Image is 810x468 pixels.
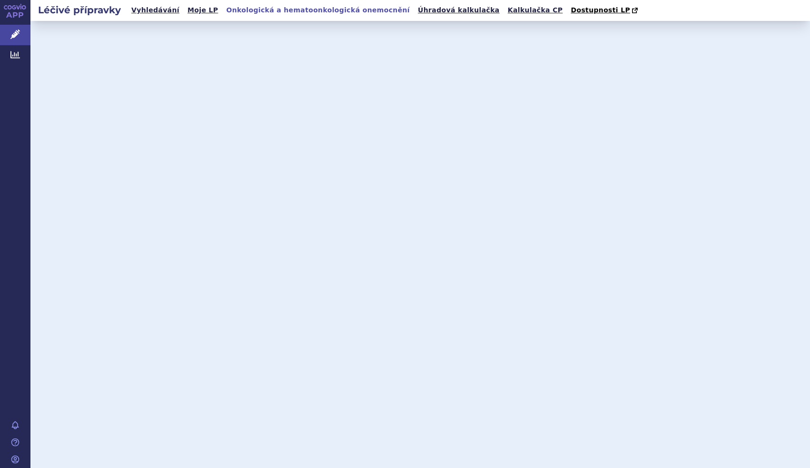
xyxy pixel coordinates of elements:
[223,4,413,17] a: Onkologická a hematoonkologická onemocnění
[415,4,503,17] a: Úhradová kalkulačka
[30,21,810,468] iframe: </loremip> </dol> </sit> </ame> </con> <adipis elits="doe-temporin" utla-etd-magna-aliquae="Adm v...
[30,3,128,17] h2: Léčivé přípravky
[505,4,566,17] a: Kalkulačka CP
[571,6,630,14] span: Dostupnosti LP
[128,4,182,17] a: Vyhledávání
[568,4,642,17] a: Dostupnosti LP
[185,4,221,17] a: Moje LP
